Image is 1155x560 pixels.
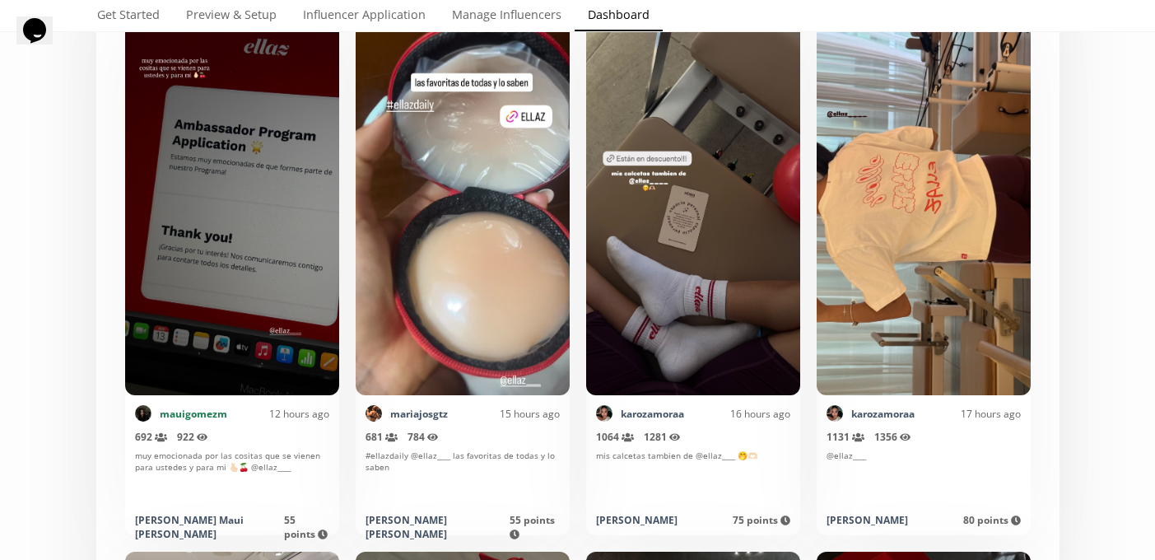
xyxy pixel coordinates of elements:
div: muy emocionada por las cositas que se vienen para ustedes y para mi 🫰🏻🍒 @ellaz____ [135,450,329,503]
img: 525050199_18512760718046805_4512899896718383322_n.jpg [366,405,382,422]
span: 784 [408,430,439,444]
div: [PERSON_NAME] [596,513,678,527]
a: mauigomezm [160,407,227,421]
div: [PERSON_NAME] [PERSON_NAME] [366,513,510,541]
span: 55 points [284,513,328,541]
div: 12 hours ago [227,407,329,421]
div: 16 hours ago [684,407,790,421]
div: [PERSON_NAME] [827,513,908,527]
div: mis calcetas tambien de @ellaz____ 🤭🫶🏻 [596,450,790,503]
div: @ellaz____ [827,450,1021,503]
span: 80 points [963,513,1021,527]
img: 501957942_18504405094042121_2386373902396142873_n.jpg [596,405,612,422]
span: 922 [177,430,208,444]
span: 692 [135,430,167,444]
a: karozamoraa [851,407,915,421]
div: 17 hours ago [915,407,1021,421]
span: 1064 [596,430,634,444]
img: 527416439_18300381946247786_7547043456433667057_n.jpg [135,405,151,422]
span: 1281 [644,430,681,444]
span: 681 [366,430,398,444]
a: karozamoraa [621,407,684,421]
div: #ellazdaily @ellaz____ las favoritas de todas y lo saben [366,450,560,503]
iframe: chat widget [16,16,69,66]
div: 15 hours ago [448,407,560,421]
span: 75 points [733,513,790,527]
div: [PERSON_NAME] Maui [PERSON_NAME] [135,513,285,541]
a: mariajosgtz [390,407,448,421]
span: 55 points [510,513,555,541]
span: 1356 [874,430,911,444]
span: 1131 [827,430,864,444]
img: 501957942_18504405094042121_2386373902396142873_n.jpg [827,405,843,422]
